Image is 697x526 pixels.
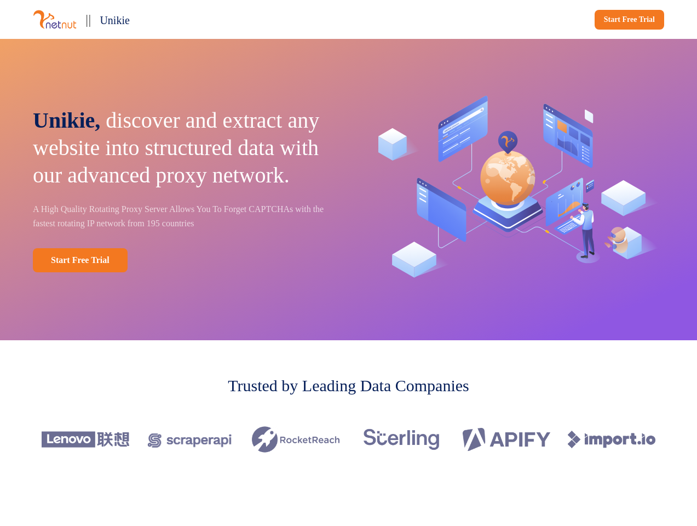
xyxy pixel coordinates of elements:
p: Trusted by Leading Data Companies [228,373,469,398]
p: discover and extract any website into structured data with our advanced proxy network. [33,107,333,189]
p: A High Quality Rotating Proxy Server Allows You To Forget CAPTCHAs with the fastest rotating IP n... [33,202,333,231]
span: Unikie [100,14,129,26]
a: Start Free Trial [33,248,128,272]
a: Start Free Trial [595,10,664,30]
p: || [85,9,91,30]
span: Unikie, [33,108,100,133]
